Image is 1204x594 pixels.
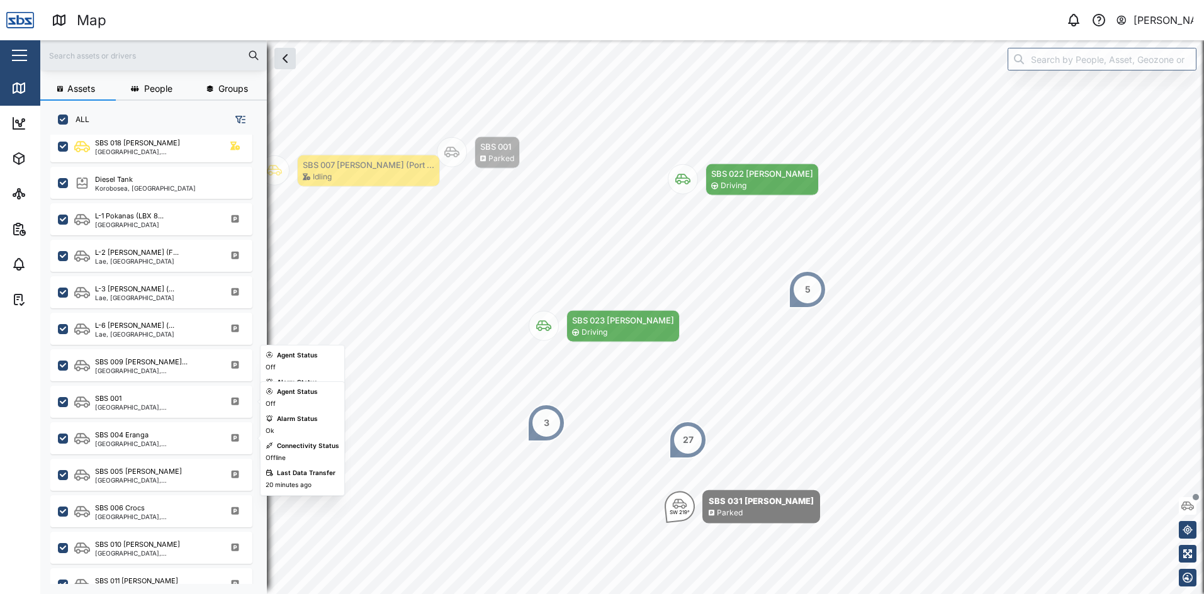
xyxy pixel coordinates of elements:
[95,440,215,447] div: [GEOGRAPHIC_DATA], [GEOGRAPHIC_DATA]
[218,84,248,93] span: Groups
[582,327,607,339] div: Driving
[669,421,707,459] div: Map marker
[480,140,514,153] div: SBS 001
[95,221,164,228] div: [GEOGRAPHIC_DATA]
[33,81,61,95] div: Map
[95,247,179,258] div: L-2 [PERSON_NAME] (F...
[68,115,89,125] label: ALL
[266,426,274,436] div: Ok
[95,185,196,191] div: Korobosea, [GEOGRAPHIC_DATA]
[33,222,76,236] div: Reports
[67,84,95,93] span: Assets
[33,293,67,306] div: Tasks
[665,490,820,524] div: Map marker
[95,477,215,483] div: [GEOGRAPHIC_DATA], [GEOGRAPHIC_DATA]
[266,480,312,490] div: 20 minutes ago
[95,404,215,410] div: [GEOGRAPHIC_DATA], [GEOGRAPHIC_DATA]
[277,441,339,451] div: Connectivity Status
[668,164,819,196] div: Map marker
[266,362,276,373] div: Off
[805,283,811,296] div: 5
[711,167,813,180] div: SBS 022 [PERSON_NAME]
[95,294,174,301] div: Lae, [GEOGRAPHIC_DATA]
[33,152,72,165] div: Assets
[1115,11,1194,29] button: [PERSON_NAME]
[95,539,180,550] div: SBS 010 [PERSON_NAME]
[95,550,215,556] div: [GEOGRAPHIC_DATA], [GEOGRAPHIC_DATA]
[95,367,215,374] div: [GEOGRAPHIC_DATA], [GEOGRAPHIC_DATA]
[95,393,121,404] div: SBS 001
[277,350,318,361] div: Agent Status
[259,155,440,187] div: Map marker
[527,404,565,442] div: Map marker
[277,378,318,388] div: Alarm Status
[313,171,332,183] div: Idling
[437,137,520,169] div: Map marker
[266,399,276,409] div: Off
[95,148,215,155] div: [GEOGRAPHIC_DATA], [GEOGRAPHIC_DATA]
[33,187,63,201] div: Sites
[670,510,690,515] div: SW 219°
[95,138,180,148] div: SBS 018 [PERSON_NAME]
[544,416,549,430] div: 3
[95,576,178,586] div: SBS 011 [PERSON_NAME]
[529,310,680,342] div: Map marker
[40,40,1204,594] canvas: Map
[488,153,514,165] div: Parked
[95,320,174,331] div: L-6 [PERSON_NAME] (...
[33,257,72,271] div: Alarms
[277,414,318,424] div: Alarm Status
[95,284,174,294] div: L-3 [PERSON_NAME] (...
[95,503,145,513] div: SBS 006 Crocs
[266,453,286,463] div: Offline
[721,180,746,192] div: Driving
[95,513,215,520] div: [GEOGRAPHIC_DATA], [GEOGRAPHIC_DATA]
[709,495,814,507] div: SBS 031 [PERSON_NAME]
[1008,48,1196,70] input: Search by People, Asset, Geozone or Place
[95,430,149,440] div: SBS 004 Eranga
[789,271,826,308] div: Map marker
[277,468,335,478] div: Last Data Transfer
[144,84,172,93] span: People
[95,174,133,185] div: Diesel Tank
[95,466,182,477] div: SBS 005 [PERSON_NAME]
[717,507,743,519] div: Parked
[277,387,318,397] div: Agent Status
[77,9,106,31] div: Map
[572,314,674,327] div: SBS 023 [PERSON_NAME]
[6,6,34,34] img: Main Logo
[1134,13,1194,28] div: [PERSON_NAME]
[95,258,179,264] div: Lae, [GEOGRAPHIC_DATA]
[95,331,174,337] div: Lae, [GEOGRAPHIC_DATA]
[33,116,89,130] div: Dashboard
[50,135,266,584] div: grid
[95,357,188,367] div: SBS 009 [PERSON_NAME]...
[48,46,259,65] input: Search assets or drivers
[303,159,434,171] div: SBS 007 [PERSON_NAME] (Port ...
[95,211,164,221] div: L-1 Pokanas (LBX 8...
[683,433,694,447] div: 27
